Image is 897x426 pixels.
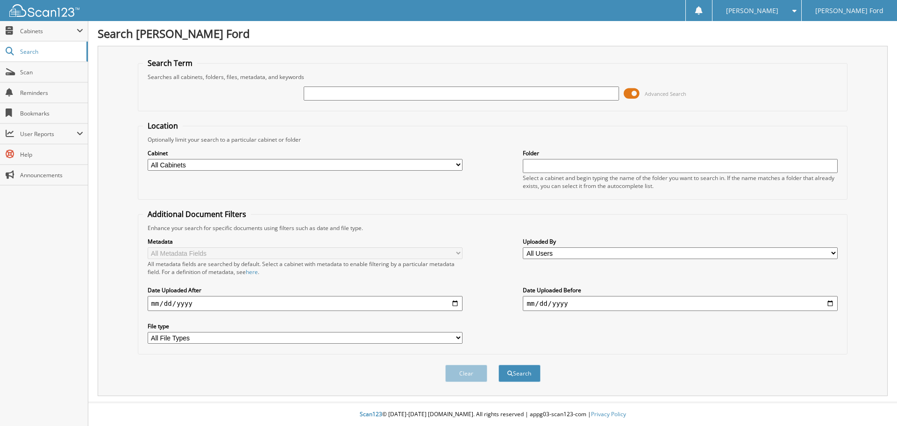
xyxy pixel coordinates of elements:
legend: Search Term [143,58,197,68]
label: Date Uploaded Before [523,286,838,294]
button: Clear [445,365,487,382]
span: Reminders [20,89,83,97]
legend: Additional Document Filters [143,209,251,219]
input: end [523,296,838,311]
span: Bookmarks [20,109,83,117]
label: Folder [523,149,838,157]
span: Cabinets [20,27,77,35]
label: Uploaded By [523,238,838,245]
div: All metadata fields are searched by default. Select a cabinet with metadata to enable filtering b... [148,260,463,276]
input: start [148,296,463,311]
legend: Location [143,121,183,131]
span: Search [20,48,82,56]
div: © [DATE]-[DATE] [DOMAIN_NAME]. All rights reserved | appg03-scan123-com | [88,403,897,426]
span: [PERSON_NAME] Ford [815,8,883,14]
button: Search [498,365,541,382]
span: Scan [20,68,83,76]
span: Announcements [20,171,83,179]
span: User Reports [20,130,77,138]
span: Help [20,151,83,159]
div: Select a cabinet and begin typing the name of the folder you want to search in. If the name match... [523,174,838,190]
span: Scan123 [360,410,382,418]
h1: Search [PERSON_NAME] Ford [98,26,888,41]
div: Enhance your search for specific documents using filters such as date and file type. [143,224,843,232]
div: Searches all cabinets, folders, files, metadata, and keywords [143,73,843,81]
span: [PERSON_NAME] [726,8,778,14]
label: Date Uploaded After [148,286,463,294]
span: Advanced Search [645,90,686,97]
label: Metadata [148,238,463,245]
div: Optionally limit your search to a particular cabinet or folder [143,136,843,144]
iframe: Chat Widget [850,381,897,426]
label: Cabinet [148,149,463,157]
a: Privacy Policy [591,410,626,418]
label: File type [148,322,463,330]
img: scan123-logo-white.svg [9,4,79,17]
a: here [246,268,258,276]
